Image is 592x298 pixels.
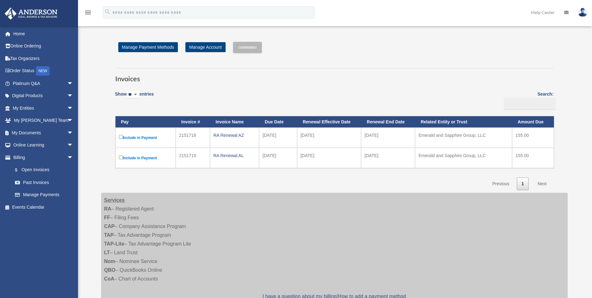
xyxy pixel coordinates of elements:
a: 1 [517,177,529,190]
strong: CoA [104,276,115,281]
span: arrow_drop_down [67,139,80,152]
td: Emerald and Sapphire Group, LLC [415,127,512,148]
strong: RA [104,206,111,211]
a: Next [533,177,551,190]
input: Include in Payment [119,155,123,159]
td: [DATE] [259,127,297,148]
a: Order StatusNEW [4,65,83,77]
th: Invoice #: activate to sort column ascending [176,116,210,128]
strong: CAP [104,224,115,229]
a: Previous [487,177,514,190]
td: [DATE] [297,148,361,168]
a: Online Learningarrow_drop_down [4,139,83,151]
strong: QBO [104,267,115,273]
td: [DATE] [297,127,361,148]
a: Billingarrow_drop_down [4,151,80,164]
strong: TAP [104,232,114,238]
a: Online Ordering [4,40,83,52]
label: Include in Payment [119,134,172,142]
th: Pay: activate to sort column descending [115,116,176,128]
td: 155.00 [512,148,554,168]
a: Home [4,27,83,40]
a: Digital Productsarrow_drop_down [4,90,83,102]
span: arrow_drop_down [67,77,80,90]
strong: Services [104,197,125,203]
span: $ [18,166,22,174]
div: RA Renewal AL [213,151,256,160]
span: arrow_drop_down [67,102,80,115]
select: Showentries [127,91,139,98]
th: Renewal End Date: activate to sort column ascending [361,116,415,128]
td: [DATE] [361,148,415,168]
th: Renewal Effective Date: activate to sort column ascending [297,116,361,128]
a: menu [84,11,92,16]
th: Amount Due: activate to sort column ascending [512,116,554,128]
td: [DATE] [259,148,297,168]
td: [DATE] [361,127,415,148]
td: 155.00 [512,127,554,148]
label: Search: [501,90,554,110]
div: RA Renewal AZ [213,131,256,140]
td: 2151719 [176,148,210,168]
a: $Open Invoices [9,164,76,176]
span: arrow_drop_down [67,151,80,164]
i: search [104,8,111,15]
i: menu [84,9,92,16]
input: Search: [504,98,556,110]
a: Platinum Q&Aarrow_drop_down [4,77,83,90]
a: Tax Organizers [4,52,83,65]
img: User Pic [578,8,587,17]
strong: FF [104,215,110,220]
img: Anderson Advisors Platinum Portal [3,7,59,20]
th: Invoice Name: activate to sort column ascending [210,116,259,128]
th: Related Entity or Trust: activate to sort column ascending [415,116,512,128]
strong: TAP-Lite [104,241,125,246]
span: arrow_drop_down [67,114,80,127]
label: Show entries [115,90,154,105]
a: Events Calendar [4,201,83,213]
strong: LT [104,250,110,255]
a: My Documentsarrow_drop_down [4,127,83,139]
div: NEW [36,66,50,76]
th: Due Date: activate to sort column ascending [259,116,297,128]
h3: Invoices [115,68,554,84]
a: My Entitiesarrow_drop_down [4,102,83,114]
a: Past Invoices [9,176,80,189]
td: 2151718 [176,127,210,148]
label: Include in Payment [119,154,172,162]
strong: Nom [104,259,115,264]
span: arrow_drop_down [67,90,80,102]
td: Emerald and Sapphire Group, LLC [415,148,512,168]
input: Include in Payment [119,135,123,139]
a: Manage Account [185,42,225,52]
a: My [PERSON_NAME] Teamarrow_drop_down [4,114,83,127]
span: arrow_drop_down [67,127,80,139]
a: Manage Payment Methods [118,42,178,52]
a: Manage Payments [9,189,80,201]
